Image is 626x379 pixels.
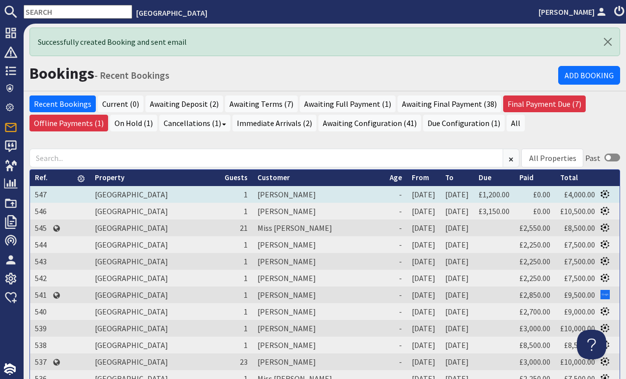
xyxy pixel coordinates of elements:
[30,320,53,337] td: 539
[244,256,248,266] span: 1
[110,115,157,131] a: On Hold (1)
[95,189,168,199] a: [GEOGRAPHIC_DATA]
[600,223,610,232] img: Referer: Walton Castle
[95,173,124,182] a: Property
[440,270,474,286] td: [DATE]
[244,273,248,283] span: 1
[407,303,440,320] td: [DATE]
[398,95,501,112] a: Awaiting Final Payment (38)
[560,357,595,367] a: £10,000.00
[407,203,440,220] td: [DATE]
[136,8,207,18] a: [GEOGRAPHIC_DATA]
[30,270,53,286] td: 542
[440,353,474,370] td: [DATE]
[519,290,550,300] a: £2,850.00
[564,223,595,233] a: £8,500.00
[29,95,96,112] a: Recent Bookings
[30,220,53,236] td: 545
[385,303,407,320] td: -
[95,273,168,283] a: [GEOGRAPHIC_DATA]
[253,270,385,286] td: [PERSON_NAME]
[407,320,440,337] td: [DATE]
[253,220,385,236] td: Miss [PERSON_NAME]
[29,28,620,56] div: Successfully created Booking and sent email
[253,186,385,203] td: [PERSON_NAME]
[159,115,230,131] a: Cancellations (1)
[385,320,407,337] td: -
[253,203,385,220] td: [PERSON_NAME]
[521,149,583,167] div: Combobox
[519,357,550,367] a: £3,000.00
[30,236,53,253] td: 544
[533,189,550,199] a: £0.00
[407,353,440,370] td: [DATE]
[519,240,550,250] a: £2,250.00
[244,189,248,199] span: 1
[300,95,396,112] a: Awaiting Full Payment (1)
[35,173,48,182] a: Ref.
[407,270,440,286] td: [DATE]
[232,115,316,131] a: Immediate Arrivals (2)
[519,273,550,283] a: £2,250.00
[225,95,298,112] a: Awaiting Terms (7)
[440,320,474,337] td: [DATE]
[30,337,53,353] td: 538
[533,206,550,216] a: £0.00
[445,173,454,182] a: To
[95,340,168,350] a: [GEOGRAPHIC_DATA]
[507,115,525,131] a: All
[244,206,248,216] span: 1
[560,323,595,333] a: £10,000.00
[440,220,474,236] td: [DATE]
[558,66,620,85] a: Add Booking
[95,240,168,250] a: [GEOGRAPHIC_DATA]
[95,357,168,367] a: [GEOGRAPHIC_DATA]
[30,353,53,370] td: 537
[253,320,385,337] td: [PERSON_NAME]
[564,189,595,199] a: £4,000.00
[519,307,550,316] a: £2,700.00
[385,286,407,303] td: -
[564,290,595,300] a: £9,500.00
[440,337,474,353] td: [DATE]
[519,223,550,233] a: £2,550.00
[407,286,440,303] td: [DATE]
[564,273,595,283] a: £7,500.00
[385,253,407,270] td: -
[98,95,143,112] a: Current (0)
[564,307,595,316] a: £9,000.00
[585,152,600,164] div: Past
[539,6,608,18] a: [PERSON_NAME]
[560,206,595,216] a: £10,500.00
[600,256,610,266] img: Referer: Walton Castle
[29,149,503,167] input: Search...
[440,253,474,270] td: [DATE]
[529,152,576,164] div: All Properties
[95,256,168,266] a: [GEOGRAPHIC_DATA]
[29,115,108,131] a: Offline Payments (1)
[564,340,595,350] a: £8,500.00
[479,189,510,199] a: £1,200.00
[253,236,385,253] td: [PERSON_NAME]
[564,240,595,250] a: £7,500.00
[407,337,440,353] td: [DATE]
[440,303,474,320] td: [DATE]
[519,173,534,182] a: Paid
[95,307,168,316] a: [GEOGRAPHIC_DATA]
[519,323,550,333] a: £3,000.00
[30,303,53,320] td: 540
[244,323,248,333] span: 1
[95,290,168,300] a: [GEOGRAPHIC_DATA]
[519,340,550,350] a: £8,500.00
[145,95,223,112] a: Awaiting Deposit (2)
[385,203,407,220] td: -
[407,220,440,236] td: [DATE]
[95,323,168,333] a: [GEOGRAPHIC_DATA]
[24,5,132,19] input: SEARCH
[577,330,606,359] iframe: Toggle Customer Support
[253,303,385,320] td: [PERSON_NAME]
[240,223,248,233] span: 21
[407,253,440,270] td: [DATE]
[564,256,595,266] a: £7,500.00
[385,337,407,353] td: -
